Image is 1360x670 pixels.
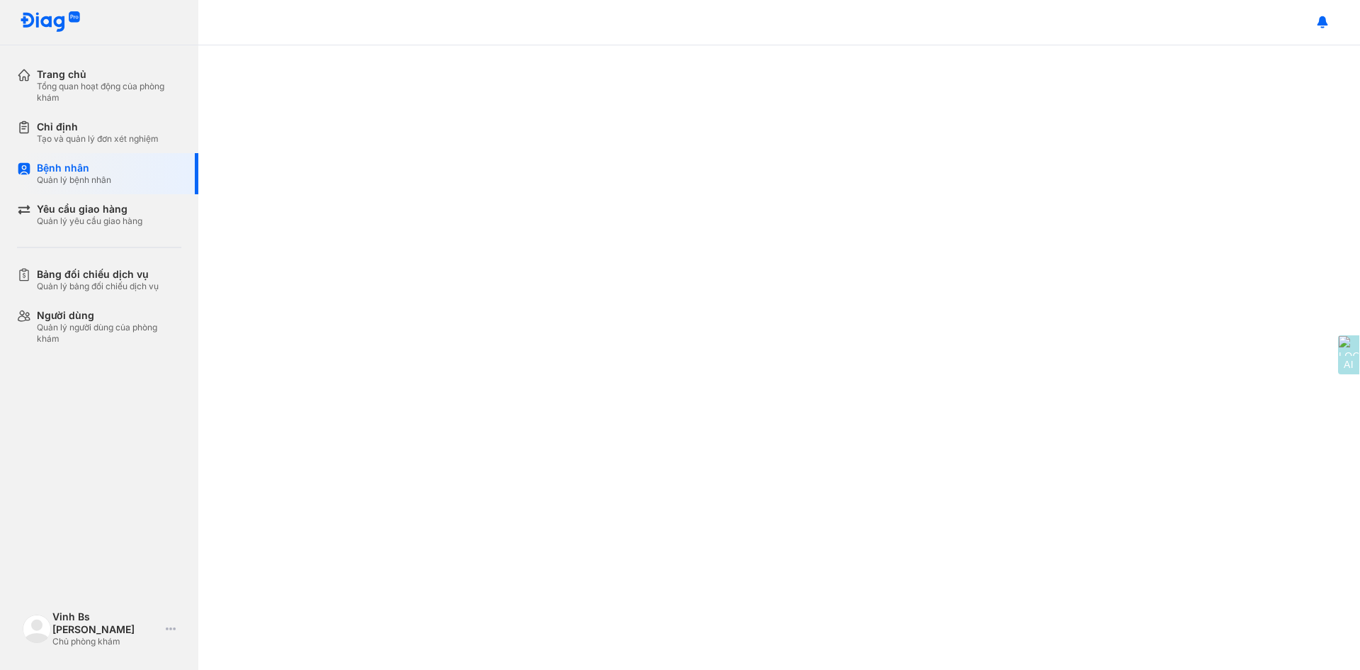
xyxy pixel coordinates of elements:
div: Trang chủ [37,68,181,81]
div: Yêu cầu giao hàng [37,203,142,216]
div: Quản lý yêu cầu giao hàng [37,216,142,227]
div: Bệnh nhân [37,162,111,174]
div: Tổng quan hoạt động của phòng khám [37,81,181,104]
div: Tạo và quản lý đơn xét nghiệm [37,133,159,145]
div: Vinh Bs [PERSON_NAME] [52,610,160,636]
div: Chủ phòng khám [52,636,160,647]
div: Chỉ định [37,121,159,133]
img: logo [23,615,51,643]
div: Quản lý người dùng của phòng khám [37,322,181,345]
div: Quản lý bảng đối chiếu dịch vụ [37,281,159,292]
div: Bảng đối chiếu dịch vụ [37,268,159,281]
img: logo [20,11,81,33]
div: Quản lý bệnh nhân [37,174,111,186]
div: Người dùng [37,309,181,322]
